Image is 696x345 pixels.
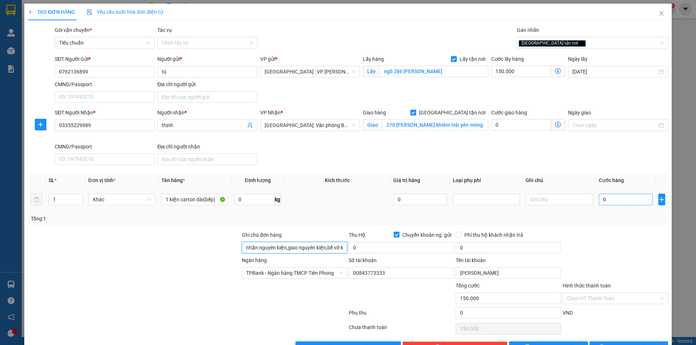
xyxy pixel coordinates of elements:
[491,110,527,115] label: Cước giao hàng
[157,143,257,151] div: Địa chỉ người nhận
[161,177,185,183] span: Tên hàng
[55,27,92,33] span: Gói vận chuyển
[579,41,583,45] span: close
[659,197,665,202] span: plus
[517,27,539,33] label: Gán nhãn
[491,56,524,62] label: Cước lấy hàng
[568,56,588,62] label: Ngày lấy
[658,194,665,205] button: plus
[157,55,257,63] div: Người gửi
[349,257,377,263] label: Số tài khoản
[523,173,596,188] th: Ghi chú
[572,121,657,129] input: Ngày giao
[659,10,664,16] span: close
[274,194,281,205] span: kg
[260,55,360,63] div: VP gửi
[247,122,253,128] span: user-add
[461,231,526,239] span: Phí thu hộ khách nhận trả
[55,143,154,151] div: CMND/Passport
[348,323,455,336] div: Chưa thanh toán
[28,9,33,14] span: plus
[242,242,347,253] input: Ghi chú đơn hàng
[157,27,172,33] label: Tác vụ
[348,309,455,321] div: Phụ thu
[59,37,150,48] span: Tiêu chuẩn
[31,194,42,205] button: delete
[31,215,269,223] div: Tổng: 1
[555,122,561,127] span: dollar-circle
[393,177,420,183] span: Giá trị hàng
[87,9,92,15] img: icon
[325,177,350,183] span: Kích thước
[563,310,573,316] span: VND
[161,194,228,205] input: VD: Bàn, Ghế
[416,109,488,117] span: [GEOGRAPHIC_DATA] tận nơi
[55,109,154,117] div: SĐT Người Nhận
[349,267,454,279] input: Số tài khoản
[363,110,386,115] span: Giao hàng
[456,267,561,279] input: Tên tài khoản
[399,231,454,239] span: Chuyển khoản ng. gửi
[491,66,551,77] input: Cước lấy hàng
[55,80,154,88] div: CMND/Passport
[157,91,257,103] input: Địa chỉ của người gửi
[265,66,356,77] span: Hà Nội : VP Hoàng Mai
[87,9,163,15] span: Yêu cầu xuất hóa đơn điện tử
[245,177,270,183] span: Định lượng
[157,109,257,117] div: Người nhận
[363,119,382,131] span: Giao
[265,120,356,131] span: Hải Phòng: Văn phòng Bến xe Thượng Lý
[456,257,486,263] label: Tên tài khoản
[457,55,488,63] span: Lấy tận nơi
[35,119,46,130] button: plus
[450,173,523,188] th: Loại phụ phí
[363,66,380,77] span: Lấy
[349,232,365,238] span: Thu Hộ
[246,268,343,278] span: TPBank - Ngân hàng TMCP Tiên Phong
[49,177,54,183] span: SL
[93,194,151,205] span: Khác
[55,55,154,63] div: SĐT Người Gửi
[382,119,488,131] input: Giao tận nơi
[380,66,488,77] input: Lấy tận nơi
[563,283,611,289] label: Hình thức thanh toán
[242,257,267,263] label: Ngân hàng
[599,177,624,183] span: Cước hàng
[526,194,593,205] input: Ghi Chú
[651,4,672,24] button: Close
[456,283,480,289] span: Tổng cước
[491,119,551,131] input: Cước giao hàng
[242,232,282,238] label: Ghi chú đơn hàng
[260,110,281,115] span: VP Nhận
[519,40,586,47] span: [GEOGRAPHIC_DATA] tận nơi
[363,56,384,62] span: Lấy hàng
[393,194,447,205] input: 0
[88,177,116,183] span: Đơn vị tính
[35,122,46,127] span: plus
[157,153,257,165] input: Địa chỉ của người nhận
[555,68,561,74] span: dollar-circle
[28,9,75,15] span: TẠO ĐƠN HÀNG
[568,110,591,115] label: Ngày giao
[157,80,257,88] div: Địa chỉ người gửi
[572,68,657,76] input: Ngày lấy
